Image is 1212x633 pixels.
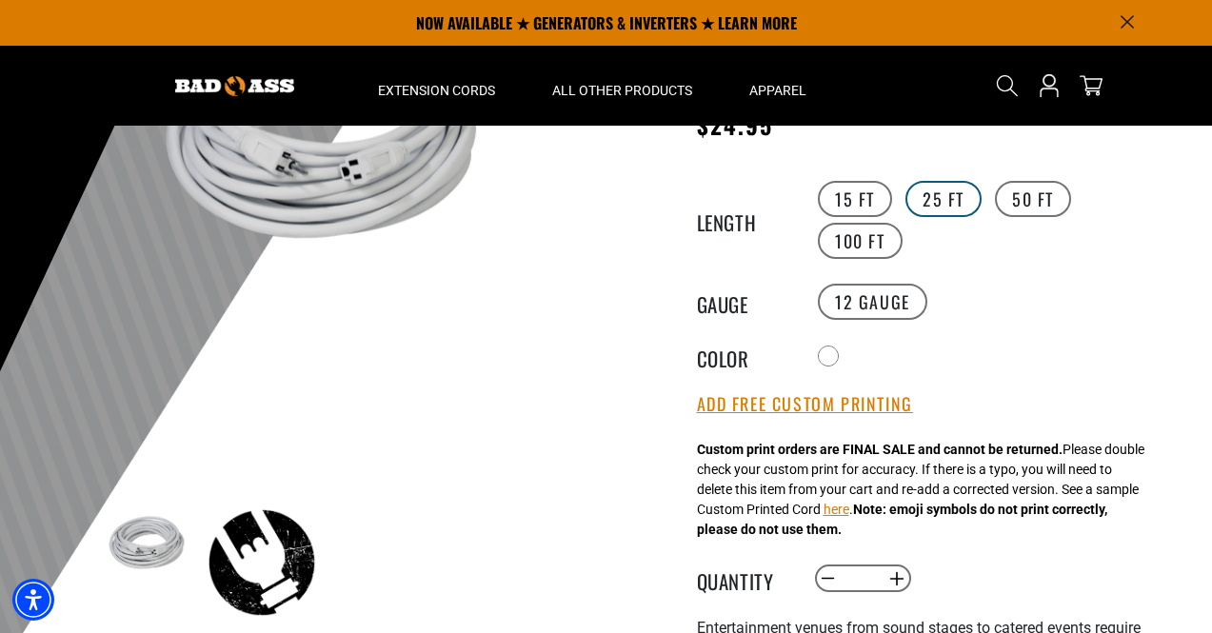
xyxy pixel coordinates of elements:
[697,289,792,314] legend: Gauge
[824,500,849,520] button: here
[524,46,721,126] summary: All Other Products
[175,76,294,96] img: Bad Ass Extension Cords
[91,507,202,587] img: white
[818,181,892,217] label: 15 FT
[552,82,692,99] span: All Other Products
[697,566,792,591] label: Quantity
[1034,46,1064,126] a: Open this option
[697,208,792,232] legend: Length
[207,507,317,618] img: black
[749,82,806,99] span: Apparel
[697,344,792,368] legend: Color
[378,82,495,99] span: Extension Cords
[818,223,903,259] label: 100 FT
[349,46,524,126] summary: Extension Cords
[697,440,1144,540] div: Please double check your custom print for accuracy. If there is a typo, you will need to delete t...
[1076,74,1106,97] a: cart
[697,502,1107,537] strong: Note: emoji symbols do not print correctly, please do not use them.
[818,284,927,320] label: 12 Gauge
[992,70,1023,101] summary: Search
[905,181,982,217] label: 25 FT
[697,394,913,415] button: Add Free Custom Printing
[995,181,1071,217] label: 50 FT
[697,442,1063,457] strong: Custom print orders are FINAL SALE and cannot be returned.
[12,579,54,621] div: Accessibility Menu
[721,46,835,126] summary: Apparel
